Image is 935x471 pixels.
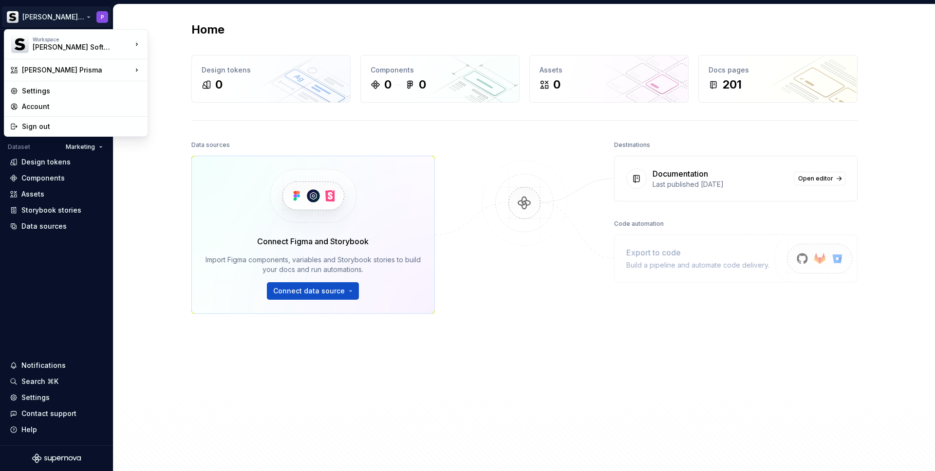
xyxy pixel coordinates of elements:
[22,122,142,131] div: Sign out
[22,65,132,75] div: [PERSON_NAME] Prisma
[33,36,132,42] div: Workspace
[22,86,142,96] div: Settings
[33,42,115,52] div: [PERSON_NAME] Software Ltd
[11,36,29,53] img: 70f0b34c-1a93-4a5d-86eb-502ec58ca862.png
[22,102,142,111] div: Account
